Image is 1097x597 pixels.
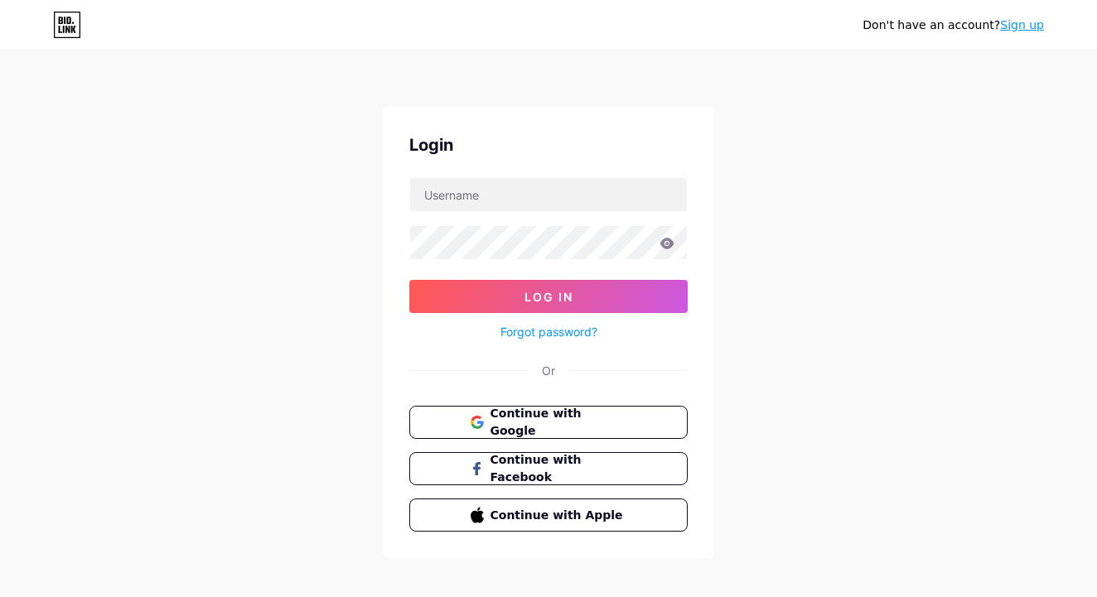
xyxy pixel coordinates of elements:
[409,498,688,532] button: Continue with Apple
[491,507,627,524] span: Continue with Apple
[409,452,688,485] button: Continue with Facebook
[863,17,1044,34] div: Don't have an account?
[1000,18,1044,31] a: Sign up
[491,451,627,486] span: Continue with Facebook
[410,178,687,211] input: Username
[409,406,688,439] button: Continue with Google
[491,405,627,440] span: Continue with Google
[542,362,555,379] div: Or
[409,280,688,313] button: Log In
[524,290,573,304] span: Log In
[409,132,688,157] div: Login
[500,323,597,340] a: Forgot password?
